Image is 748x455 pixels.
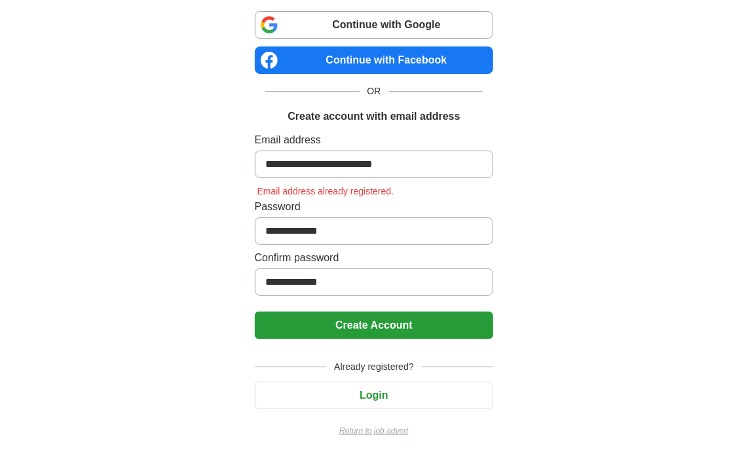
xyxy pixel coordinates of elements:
span: Email address already registered. [255,186,397,196]
a: Continue with Facebook [255,46,494,74]
button: Create Account [255,312,494,339]
a: Continue with Google [255,11,494,39]
span: Already registered? [326,360,421,374]
button: Login [255,382,494,409]
span: OR [360,84,389,98]
label: Password [255,199,494,215]
a: Return to job advert [255,425,494,437]
label: Email address [255,132,494,148]
a: Login [255,390,494,401]
label: Confirm password [255,250,494,266]
h1: Create account with email address [288,109,460,124]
